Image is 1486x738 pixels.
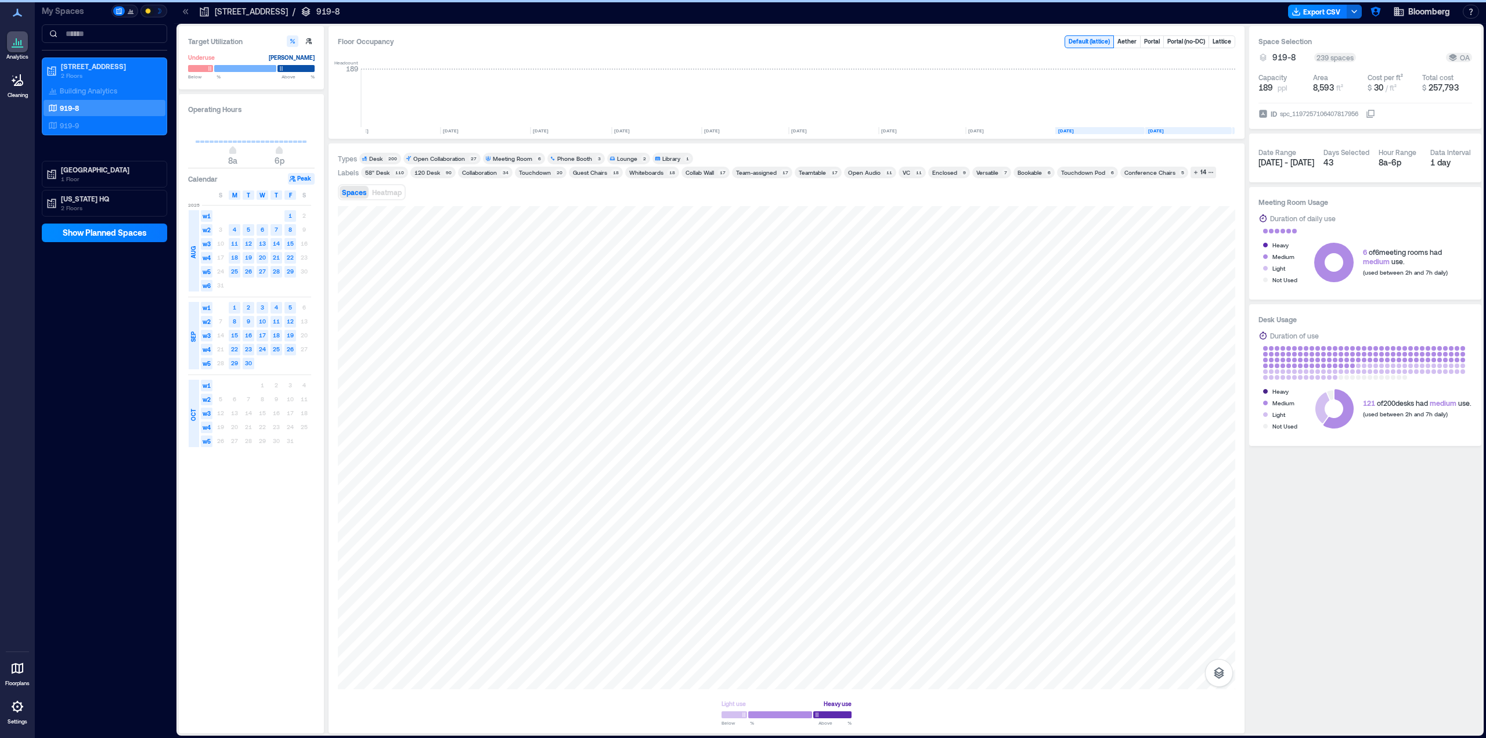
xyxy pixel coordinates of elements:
[791,128,807,134] text: [DATE]
[201,224,212,236] span: w2
[414,168,440,177] div: 120 Desk
[722,719,754,726] span: Below %
[1258,147,1296,157] div: Date Range
[1390,2,1453,21] button: Bloomberg
[338,35,1055,48] div: Floor Occupancy
[201,358,212,369] span: w5
[611,169,621,176] div: 18
[1386,84,1397,92] span: / ft²
[261,226,264,233] text: 6
[736,168,777,177] div: Team-assigned
[188,73,221,80] span: Below %
[976,168,998,177] div: Versatile
[288,173,315,185] button: Peak
[289,190,292,200] span: F
[1363,399,1375,407] span: 121
[275,304,278,311] text: 4
[219,190,222,200] span: S
[201,380,212,391] span: w1
[201,252,212,264] span: w4
[519,168,551,177] div: Touchdown
[5,680,30,687] p: Floorplans
[1363,398,1471,408] div: of 200 desks had use.
[1272,274,1297,286] div: Not Used
[61,194,158,203] p: [US_STATE] HQ
[188,173,218,185] h3: Calendar
[617,154,637,163] div: Lounge
[493,154,532,163] div: Meeting Room
[302,190,306,200] span: S
[287,345,294,352] text: 26
[1272,397,1294,409] div: Medium
[201,210,212,222] span: w1
[188,103,315,115] h3: Operating Hours
[247,318,250,325] text: 9
[799,168,826,177] div: Teamtable
[1313,73,1328,82] div: Area
[2,654,33,690] a: Floorplans
[1430,399,1456,407] span: medium
[1368,84,1372,92] span: $
[1313,82,1334,92] span: 8,593
[287,268,294,275] text: 29
[596,155,603,162] div: 3
[189,246,198,258] span: AUG
[1109,169,1116,176] div: 6
[369,154,383,163] div: Desk
[686,168,714,177] div: Collab Wall
[1258,35,1472,47] h3: Space Selection
[247,226,250,233] text: 5
[259,268,266,275] text: 27
[1363,411,1448,417] span: (used between 2h and 7h daily)
[1114,36,1140,48] button: Aether
[662,154,680,163] div: Library
[1148,128,1164,134] text: [DATE]
[338,168,359,177] div: Labels
[413,154,465,163] div: Open Collaboration
[189,332,198,342] span: SEP
[273,318,280,325] text: 11
[722,698,746,710] div: Light use
[1363,248,1367,256] span: 6
[1124,168,1175,177] div: Conference Chairs
[1422,73,1453,82] div: Total cost
[201,302,212,314] span: w1
[554,169,564,176] div: 20
[188,35,315,47] h3: Target Utilization
[201,394,212,405] span: w2
[914,169,924,176] div: 11
[273,240,280,247] text: 14
[8,92,28,99] p: Cleaning
[1191,167,1216,178] button: 14
[468,155,478,162] div: 27
[201,408,212,419] span: w3
[245,240,252,247] text: 12
[1278,83,1287,92] span: ppl
[201,280,212,291] span: w6
[1272,239,1289,251] div: Heavy
[273,268,280,275] text: 28
[261,304,264,311] text: 3
[932,168,957,177] div: Enclosed
[443,169,453,176] div: 90
[245,254,252,261] text: 19
[667,169,677,176] div: 18
[386,155,399,162] div: 200
[259,318,266,325] text: 10
[273,254,280,261] text: 21
[818,719,852,726] span: Above %
[717,169,727,176] div: 17
[881,128,897,134] text: [DATE]
[247,304,250,311] text: 2
[968,128,984,134] text: [DATE]
[829,169,839,176] div: 17
[288,304,292,311] text: 5
[641,155,648,162] div: 2
[1430,147,1471,157] div: Data Interval
[393,169,406,176] div: 110
[536,155,543,162] div: 6
[201,435,212,447] span: w5
[1045,169,1052,176] div: 6
[1272,420,1297,432] div: Not Used
[684,155,691,162] div: 1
